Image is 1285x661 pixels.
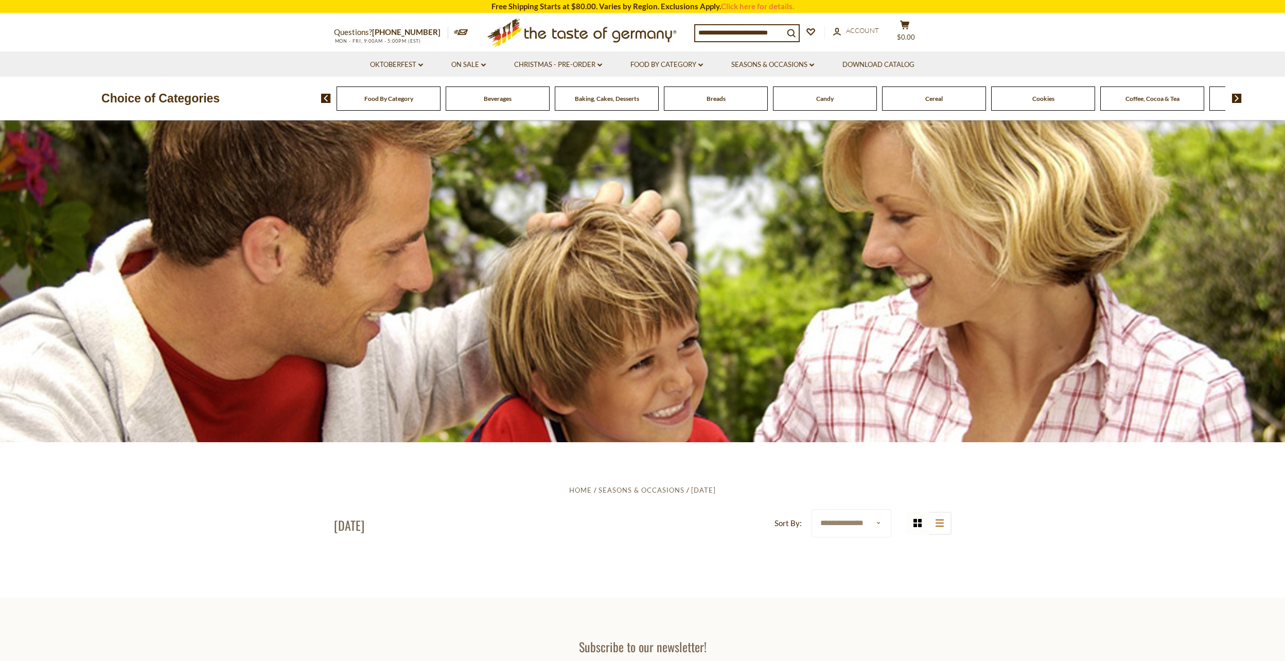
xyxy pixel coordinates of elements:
[1232,94,1242,103] img: next arrow
[721,2,794,11] a: Click here for details.
[575,95,639,102] a: Baking, Cakes, Desserts
[707,95,726,102] a: Breads
[731,59,814,71] a: Seasons & Occasions
[897,33,915,41] span: $0.00
[370,59,423,71] a: Oktoberfest
[364,95,413,102] a: Food By Category
[569,486,592,494] a: Home
[1032,95,1054,102] a: Cookies
[334,38,421,44] span: MON - FRI, 9:00AM - 5:00PM (EST)
[816,95,834,102] a: Candy
[334,26,448,39] p: Questions?
[846,26,879,34] span: Account
[925,95,943,102] a: Cereal
[492,639,794,654] h3: Subscribe to our newsletter!
[842,59,914,71] a: Download Catalog
[484,95,512,102] a: Beverages
[334,517,364,533] h1: [DATE]
[372,27,441,37] a: [PHONE_NUMBER]
[599,486,684,494] a: Seasons & Occasions
[1125,95,1180,102] a: Coffee, Cocoa & Tea
[321,94,331,103] img: previous arrow
[630,59,703,71] a: Food By Category
[774,517,802,530] label: Sort By:
[691,486,716,494] a: [DATE]
[451,59,486,71] a: On Sale
[833,25,879,37] a: Account
[514,59,602,71] a: Christmas - PRE-ORDER
[890,20,921,46] button: $0.00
